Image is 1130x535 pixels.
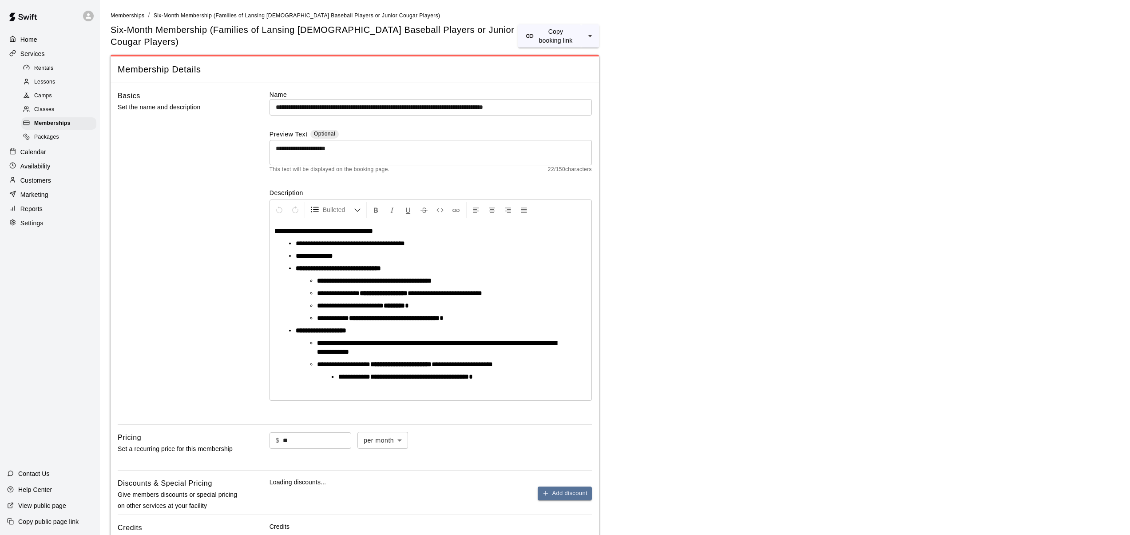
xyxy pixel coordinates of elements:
[20,148,46,156] p: Calendar
[34,92,52,100] span: Camps
[21,62,96,75] div: Rentals
[270,522,592,531] p: Credits
[7,160,93,173] a: Availability
[148,11,150,20] li: /
[272,202,287,218] button: Undo
[118,443,241,455] p: Set a recurring price for this membership
[288,202,303,218] button: Redo
[18,517,79,526] p: Copy public page link
[118,489,241,511] p: Give members discounts or special pricing on other services at your facility
[118,102,241,113] p: Set the name and description
[21,76,96,88] div: Lessons
[20,176,51,185] p: Customers
[34,119,71,128] span: Memberships
[307,202,365,218] button: Formatting Options
[34,133,59,142] span: Packages
[21,61,100,75] a: Rentals
[416,202,432,218] button: Format Strikethrough
[21,117,100,131] a: Memberships
[18,485,52,494] p: Help Center
[385,202,400,218] button: Format Italics
[270,130,308,140] label: Preview Text
[21,117,96,130] div: Memberships
[34,105,54,114] span: Classes
[270,90,592,99] label: Name
[7,216,93,230] a: Settings
[516,202,531,218] button: Justify Align
[21,104,96,116] div: Classes
[21,131,96,144] div: Packages
[118,478,212,489] h6: Discounts & Special Pricing
[581,24,599,48] button: select merge strategy
[537,27,574,45] p: Copy booking link
[448,202,464,218] button: Insert Link
[20,49,45,58] p: Services
[7,47,93,60] a: Services
[400,202,416,218] button: Format Underline
[518,24,599,48] div: split button
[468,202,484,218] button: Left Align
[21,131,100,144] a: Packages
[270,165,390,174] span: This text will be displayed on the booking page.
[118,432,141,443] h6: Pricing
[21,90,96,102] div: Camps
[7,33,93,46] a: Home
[34,64,54,73] span: Rentals
[20,190,48,199] p: Marketing
[21,75,100,89] a: Lessons
[276,436,279,445] p: $
[118,90,140,102] h6: Basics
[20,35,37,44] p: Home
[270,478,592,487] p: Loading discounts...
[20,204,43,213] p: Reports
[7,188,93,201] a: Marketing
[357,432,408,448] div: per month
[20,162,51,171] p: Availability
[314,131,335,137] span: Optional
[270,188,592,197] label: Description
[500,202,515,218] button: Right Align
[518,24,581,48] button: Copy booking link
[548,165,592,174] span: 22 / 150 characters
[7,145,93,159] a: Calendar
[18,469,50,478] p: Contact Us
[34,78,56,87] span: Lessons
[432,202,448,218] button: Insert Code
[484,202,500,218] button: Center Align
[323,205,354,214] span: Bulleted List
[7,174,93,187] a: Customers
[21,89,100,103] a: Camps
[111,12,144,19] a: Memberships
[369,202,384,218] button: Format Bold
[154,12,440,19] span: Six-Month Membership (Families of Lansing [DEMOGRAPHIC_DATA] Baseball Players or Junior Cougar Pl...
[118,522,142,534] h6: Credits
[111,24,518,48] span: Six-Month Membership (Families of Lansing [DEMOGRAPHIC_DATA] Baseball Players or Junior Cougar Pl...
[111,11,1119,20] nav: breadcrumb
[538,487,592,500] button: Add discount
[21,103,100,117] a: Classes
[18,501,66,510] p: View public page
[20,219,44,228] p: Settings
[118,64,592,76] span: Membership Details
[7,202,93,216] a: Reports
